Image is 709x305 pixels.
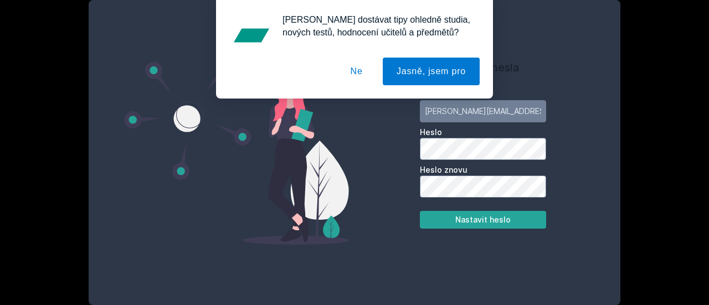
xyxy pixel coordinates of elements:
[274,13,480,39] div: [PERSON_NAME] dostávat tipy ohledně studia, nových testů, hodnocení učitelů a předmětů?
[337,58,377,85] button: Ne
[420,164,546,175] label: Heslo znovu
[420,211,546,229] button: Nastavit heslo
[229,13,274,58] img: notification icon
[420,100,546,122] input: Tvoje e-mailová adresa
[420,127,546,138] label: Heslo
[383,58,480,85] button: Jasně, jsem pro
